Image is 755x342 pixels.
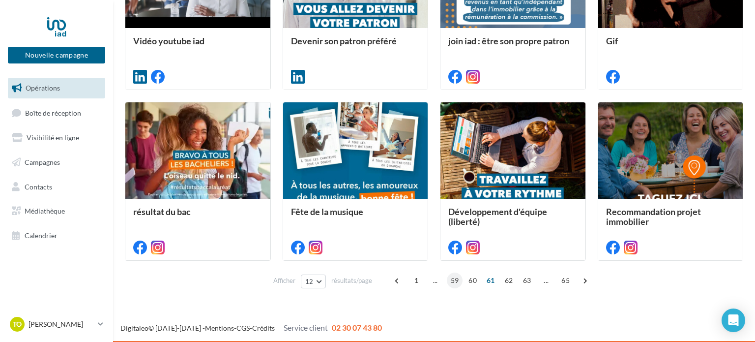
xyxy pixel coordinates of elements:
[25,182,52,190] span: Contacts
[6,201,107,221] a: Médiathèque
[25,158,60,166] span: Campagnes
[291,206,363,217] span: Fête de la musique
[26,84,60,92] span: Opérations
[448,35,569,46] span: join iad : être son propre patron
[133,35,204,46] span: Vidéo youtube iad
[606,35,618,46] span: Gif
[301,275,326,288] button: 12
[205,324,234,332] a: Mentions
[291,35,397,46] span: Devenir son patron préféré
[483,273,499,288] span: 61
[120,324,148,332] a: Digitaleo
[557,273,574,288] span: 65
[6,127,107,148] a: Visibilité en ligne
[236,324,250,332] a: CGS
[8,47,105,63] button: Nouvelle campagne
[332,323,382,332] span: 02 30 07 43 80
[25,231,58,240] span: Calendrier
[606,206,701,227] span: Recommandation projet immobilier
[448,206,547,227] span: Développement d'équipe (liberté)
[6,225,107,246] a: Calendrier
[25,108,81,117] span: Boîte de réception
[6,152,107,173] a: Campagnes
[29,319,94,329] p: [PERSON_NAME]
[133,206,191,217] span: résultat du bac
[25,207,65,215] span: Médiathèque
[8,315,105,334] a: To [PERSON_NAME]
[447,273,463,288] span: 59
[120,324,382,332] span: © [DATE]-[DATE] - - -
[252,324,275,332] a: Crédits
[538,273,554,288] span: ...
[273,276,295,285] span: Afficher
[519,273,535,288] span: 63
[465,273,481,288] span: 60
[284,323,328,332] span: Service client
[331,276,372,285] span: résultats/page
[6,102,107,124] a: Boîte de réception
[6,177,107,197] a: Contacts
[408,273,424,288] span: 1
[305,278,314,285] span: 12
[722,309,745,332] div: Open Intercom Messenger
[428,273,443,288] span: ...
[6,78,107,98] a: Opérations
[27,133,79,142] span: Visibilité en ligne
[13,319,22,329] span: To
[501,273,517,288] span: 62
